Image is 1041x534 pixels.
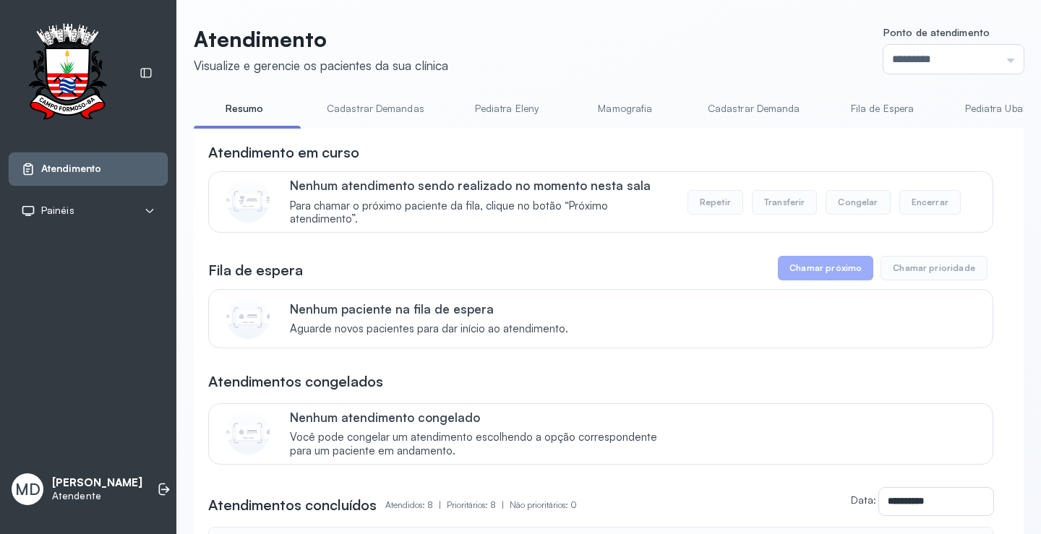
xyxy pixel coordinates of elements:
p: Não prioritários: 0 [510,495,577,515]
div: Visualize e gerencie os pacientes da sua clínica [194,58,448,73]
span: Painéis [41,204,74,217]
a: Fila de Espera [832,97,933,121]
label: Data: [851,494,876,506]
a: Pediatra Eleny [456,97,557,121]
p: Atendidos: 8 [385,495,447,515]
p: Atendente [52,490,142,502]
button: Transferir [752,190,818,215]
p: Atendimento [194,26,448,52]
h3: Atendimentos concluídos [208,495,377,515]
button: Congelar [826,190,890,215]
p: Nenhum paciente na fila de espera [290,301,568,316]
a: Cadastrar Demanda [693,97,815,121]
a: Mamografia [575,97,676,121]
img: Imagem de CalloutCard [226,179,270,223]
a: Cadastrar Demandas [312,97,439,121]
p: Nenhum atendimento congelado [290,410,672,425]
a: Resumo [194,97,295,121]
h3: Fila de espera [208,260,303,280]
img: Logotipo do estabelecimento [15,23,119,124]
button: Chamar prioridade [881,256,988,280]
p: Prioritários: 8 [447,495,510,515]
span: Aguarde novos pacientes para dar início ao atendimento. [290,322,568,336]
span: Você pode congelar um atendimento escolhendo a opção correspondente para um paciente em andamento. [290,431,672,458]
span: Ponto de atendimento [883,26,990,38]
span: Para chamar o próximo paciente da fila, clique no botão “Próximo atendimento”. [290,199,672,227]
button: Chamar próximo [778,256,873,280]
span: | [502,499,504,510]
p: [PERSON_NAME] [52,476,142,490]
span: | [439,499,441,510]
button: Encerrar [899,190,961,215]
button: Repetir [687,190,743,215]
img: Imagem de CalloutCard [226,296,270,339]
h3: Atendimento em curso [208,142,359,163]
span: Atendimento [41,163,101,175]
img: Imagem de CalloutCard [226,411,270,455]
h3: Atendimentos congelados [208,371,383,392]
a: Atendimento [21,162,155,176]
p: Nenhum atendimento sendo realizado no momento nesta sala [290,178,672,193]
